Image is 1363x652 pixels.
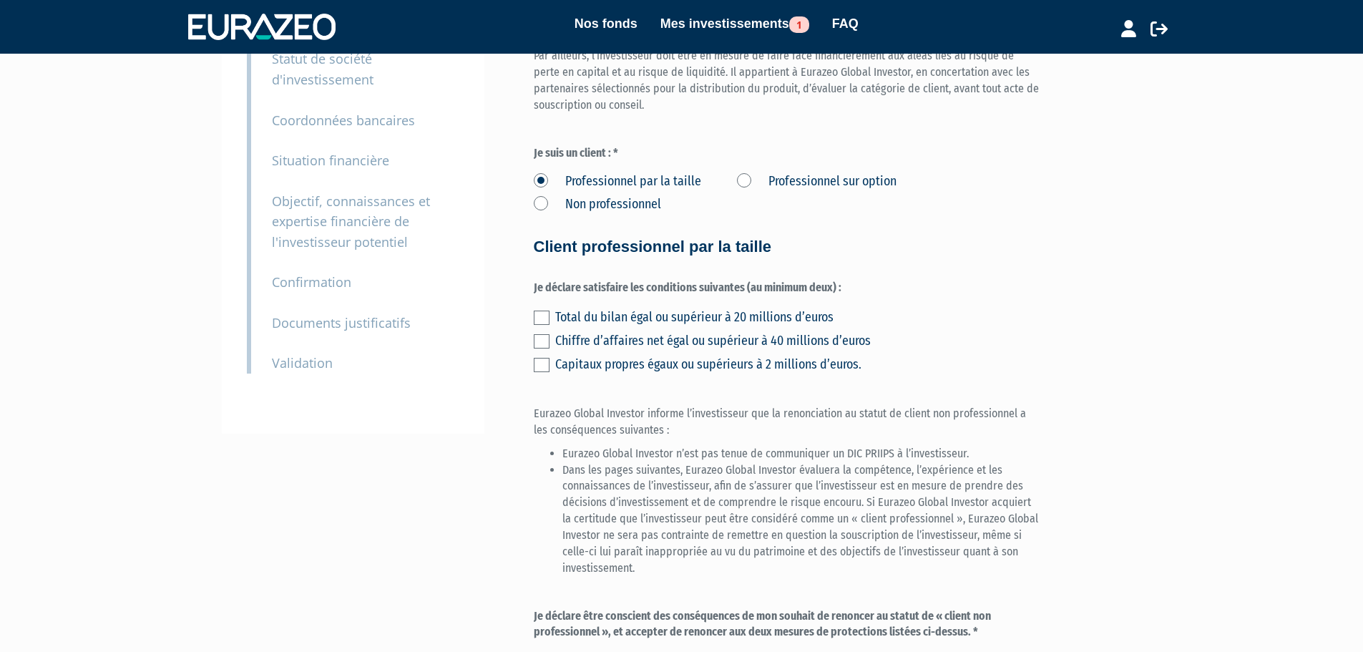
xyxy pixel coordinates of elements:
p: Eurazeo Global Investor informe l’investisseur que la renonciation au statut de client non profes... [534,406,1040,439]
label: Professionnel sur option [737,172,897,191]
small: Documents justificatifs [272,314,411,331]
small: Objectif, connaissances et expertise financière de l'investisseur potentiel [272,193,430,250]
span: 1 [789,16,809,33]
div: Chiffre d’affaires net égal ou supérieur à 40 millions d’euros [555,331,1040,351]
label: Je suis un client : * [534,145,1040,162]
a: Mes investissements1 [660,14,809,34]
li: Dans les pages suivantes, Eurazeo Global Investor évaluera la compétence, l’expérience et les con... [562,462,1040,577]
div: Total du bilan égal ou supérieur à 20 millions d’euros [555,307,1040,327]
p: Par ailleurs, l’investisseur doit être en mesure de faire face financièrement aux aléas liés au r... [534,48,1040,113]
label: Je déclare satisfaire les conditions suivantes (au minimum deux) : [534,280,1040,296]
img: 1732889491-logotype_eurazeo_blanc_rvb.png [188,14,336,39]
small: Statut de société d'investissement [272,50,373,88]
small: Coordonnées bancaires [272,112,415,129]
label: Je déclare être conscient des conséquences de mon souhait de renoncer au statut de « client non p... [534,608,1040,641]
small: Confirmation [272,273,351,291]
div: Capitaux propres égaux ou supérieurs à 2 millions d’euros. [555,354,1040,374]
small: Validation [272,354,333,371]
a: Nos fonds [575,14,637,34]
label: Non professionnel [534,195,661,214]
h4: Client professionnel par la taille [534,238,1040,256]
label: Professionnel par la taille [534,172,701,191]
li: Eurazeo Global Investor n’est pas tenue de communiquer un DIC PRIIPS à l’investisseur. [562,446,1040,462]
small: Situation financière [272,152,389,169]
a: FAQ [832,14,859,34]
